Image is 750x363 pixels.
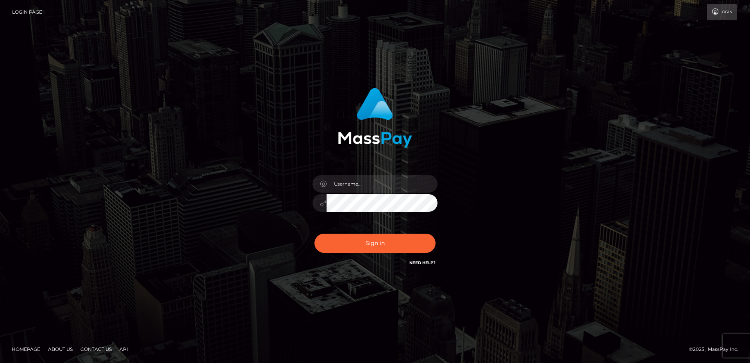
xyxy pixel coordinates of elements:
a: Login [707,4,737,20]
a: Login Page [12,4,42,20]
img: MassPay Login [338,88,412,148]
button: Sign in [314,234,436,253]
a: Contact Us [77,343,115,355]
div: © 2025 , MassPay Inc. [689,345,744,354]
input: Username... [327,175,437,193]
a: Homepage [9,343,43,355]
a: API [116,343,131,355]
a: Need Help? [409,260,436,265]
a: About Us [45,343,76,355]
